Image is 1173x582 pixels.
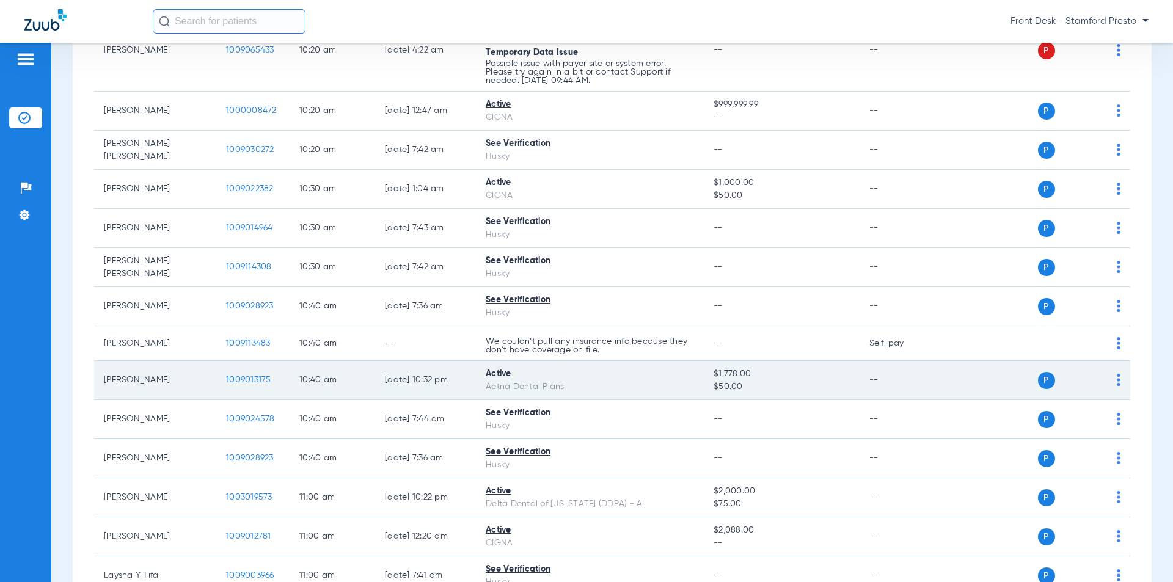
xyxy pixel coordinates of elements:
[714,368,849,380] span: $1,778.00
[226,532,271,540] span: 1009012781
[486,563,694,576] div: See Verification
[486,368,694,380] div: Active
[375,400,476,439] td: [DATE] 7:44 AM
[860,248,942,287] td: --
[226,302,274,310] span: 1009028923
[226,571,274,580] span: 1009003966
[375,439,476,478] td: [DATE] 7:36 AM
[290,170,375,209] td: 10:30 AM
[94,209,216,248] td: [PERSON_NAME]
[486,137,694,150] div: See Verification
[486,446,694,459] div: See Verification
[226,454,274,462] span: 1009028923
[714,145,723,154] span: --
[486,216,694,228] div: See Verification
[375,326,476,361] td: --
[1117,261,1120,273] img: group-dot-blue.svg
[486,48,578,57] span: Temporary Data Issue
[486,111,694,124] div: CIGNA
[94,439,216,478] td: [PERSON_NAME]
[94,517,216,556] td: [PERSON_NAME]
[226,106,277,115] span: 1000008472
[94,131,216,170] td: [PERSON_NAME] [PERSON_NAME]
[226,184,274,193] span: 1009022382
[714,415,723,423] span: --
[226,263,272,271] span: 1009114308
[714,224,723,232] span: --
[1038,42,1055,59] span: P
[375,209,476,248] td: [DATE] 7:43 AM
[290,248,375,287] td: 10:30 AM
[290,439,375,478] td: 10:40 AM
[159,16,170,27] img: Search Icon
[486,459,694,471] div: Husky
[860,517,942,556] td: --
[375,170,476,209] td: [DATE] 1:04 AM
[860,361,942,400] td: --
[1117,491,1120,503] img: group-dot-blue.svg
[860,92,942,131] td: --
[860,439,942,478] td: --
[486,407,694,420] div: See Verification
[1117,222,1120,234] img: group-dot-blue.svg
[1038,298,1055,315] span: P
[714,46,723,54] span: --
[486,176,694,189] div: Active
[714,98,849,111] span: $999,999.99
[714,498,849,511] span: $75.00
[1117,183,1120,195] img: group-dot-blue.svg
[714,176,849,189] span: $1,000.00
[226,415,275,423] span: 1009024578
[290,478,375,517] td: 11:00 AM
[860,326,942,361] td: Self-pay
[486,59,694,85] p: Possible issue with payer site or system error. Please try again in a bit or contact Support if n...
[860,478,942,517] td: --
[1038,142,1055,159] span: P
[1117,104,1120,117] img: group-dot-blue.svg
[94,400,216,439] td: [PERSON_NAME]
[94,478,216,517] td: [PERSON_NAME]
[94,170,216,209] td: [PERSON_NAME]
[1117,44,1120,56] img: group-dot-blue.svg
[486,485,694,498] div: Active
[486,150,694,163] div: Husky
[1038,372,1055,389] span: P
[94,92,216,131] td: [PERSON_NAME]
[714,189,849,202] span: $50.00
[375,361,476,400] td: [DATE] 10:32 PM
[1117,144,1120,156] img: group-dot-blue.svg
[16,52,35,67] img: hamburger-icon
[290,92,375,131] td: 10:20 AM
[486,98,694,111] div: Active
[486,307,694,319] div: Husky
[1117,337,1120,349] img: group-dot-blue.svg
[860,170,942,209] td: --
[1038,259,1055,276] span: P
[486,337,694,354] p: We couldn’t pull any insurance info because they don’t have coverage on file.
[153,9,305,34] input: Search for patients
[1117,452,1120,464] img: group-dot-blue.svg
[486,498,694,511] div: Delta Dental of [US_STATE] (DDPA) - AI
[714,537,849,550] span: --
[1010,15,1149,27] span: Front Desk - Stamford Presto
[860,131,942,170] td: --
[375,517,476,556] td: [DATE] 12:20 AM
[486,294,694,307] div: See Verification
[486,189,694,202] div: CIGNA
[375,287,476,326] td: [DATE] 7:36 AM
[714,485,849,498] span: $2,000.00
[1112,523,1173,582] div: Chat Widget
[860,209,942,248] td: --
[375,10,476,92] td: [DATE] 4:22 AM
[1038,450,1055,467] span: P
[714,339,723,347] span: --
[290,287,375,326] td: 10:40 AM
[290,517,375,556] td: 11:00 AM
[714,302,723,310] span: --
[1117,374,1120,386] img: group-dot-blue.svg
[375,131,476,170] td: [DATE] 7:42 AM
[860,400,942,439] td: --
[1038,489,1055,506] span: P
[290,10,375,92] td: 10:20 AM
[714,571,723,580] span: --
